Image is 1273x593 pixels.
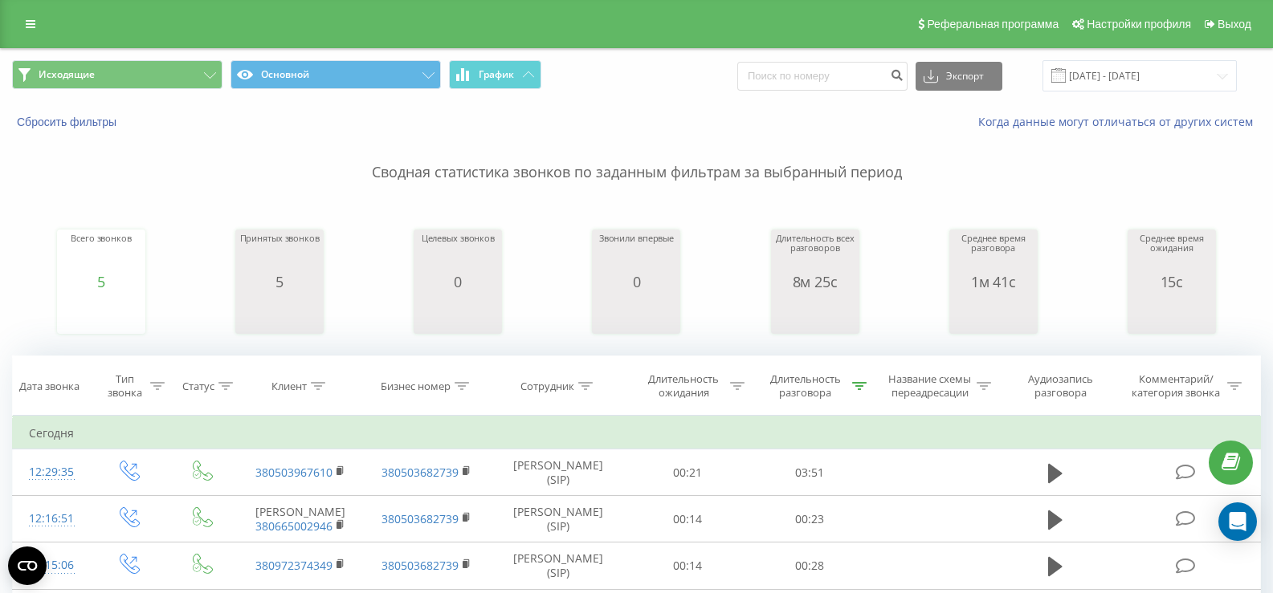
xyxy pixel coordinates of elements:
div: 0 [422,274,495,290]
div: Название схемы переадресации [887,372,973,400]
div: Дата звонка [19,380,80,393]
div: Длительность разговора [763,372,848,400]
div: 8м 25с [775,274,855,290]
button: Экспорт [916,62,1002,91]
div: Всего звонков [71,234,132,274]
div: 1м 41с [953,274,1034,290]
a: 380503682739 [381,511,459,526]
div: Принятых звонков [240,234,320,274]
div: 5 [71,274,132,290]
td: 00:21 [626,449,749,496]
td: [PERSON_NAME] (SIP) [490,496,626,542]
a: 380972374349 [255,558,333,573]
td: 00:23 [749,496,871,542]
div: Статус [182,380,214,393]
div: Звонили впервые [599,234,674,274]
div: 12:15:06 [29,550,75,581]
div: Длительность всех разговоров [775,234,855,274]
div: Клиент [271,380,307,393]
div: Среднее время ожидания [1132,234,1212,274]
div: Длительность ожидания [641,372,726,400]
div: 5 [240,274,320,290]
a: 380503682739 [381,558,459,573]
div: Среднее время разговора [953,234,1034,274]
div: 15с [1132,274,1212,290]
a: 380503682739 [381,465,459,480]
button: Основной [231,60,441,89]
td: 00:28 [749,542,871,589]
td: [PERSON_NAME] [237,496,364,542]
td: [PERSON_NAME] (SIP) [490,449,626,496]
div: Бизнес номер [381,380,451,393]
span: Реферальная программа [927,18,1059,30]
a: 380503967610 [255,465,333,480]
div: Комментарий/категория звонка [1129,372,1223,400]
button: Сбросить фильтры [12,115,124,129]
span: Исходящие [39,68,95,81]
div: Аудиозапись разговора [1011,372,1110,400]
div: 0 [599,274,674,290]
div: Целевых звонков [422,234,495,274]
a: Когда данные могут отличаться от других систем [978,114,1261,129]
input: Поиск по номеру [737,62,908,91]
div: 12:29:35 [29,457,75,488]
button: График [449,60,541,89]
td: 03:51 [749,449,871,496]
a: 380665002946 [255,518,333,534]
td: Сегодня [13,417,1261,449]
div: Сотрудник [520,380,574,393]
span: График [479,69,514,80]
span: Настройки профиля [1087,18,1191,30]
td: 00:14 [626,496,749,542]
span: Выход [1218,18,1251,30]
td: 00:14 [626,542,749,589]
button: Исходящие [12,60,222,89]
p: Сводная статистика звонков по заданным фильтрам за выбранный период [12,130,1261,183]
td: [PERSON_NAME] (SIP) [490,542,626,589]
div: 12:16:51 [29,503,75,534]
button: Open CMP widget [8,546,47,585]
div: Тип звонка [104,372,145,400]
div: Open Intercom Messenger [1218,502,1257,541]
